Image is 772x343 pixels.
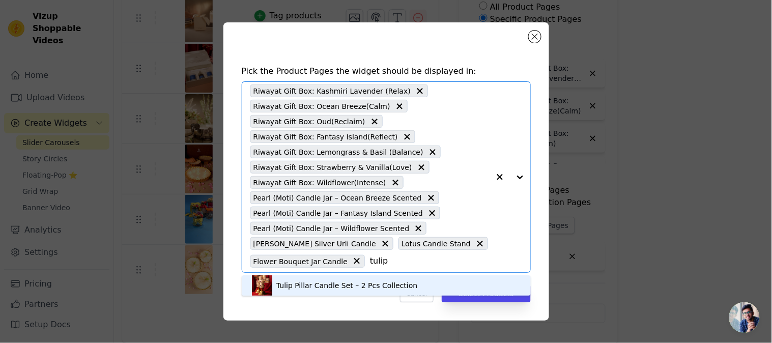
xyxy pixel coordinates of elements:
[253,131,398,142] span: Riwayat Gift Box: Fantasy Island(Reflect)
[529,31,541,43] button: Close modal
[253,177,386,188] span: Riwayat Gift Box: Wildflower(Intense)
[253,255,348,267] span: Flower Bouquet Jar Candle
[253,100,390,112] span: Riwayat Gift Box: Ocean Breeze(Calm)
[729,302,760,333] div: Open chat
[253,192,422,204] span: Pearl (Moti) Candle Jar – Ocean Breeze Scented
[253,146,423,158] span: Riwayat Gift Box: Lemongrass & Basil (Balance)
[253,116,365,127] span: Riwayat Gift Box: Oud(Reclaim)
[253,85,411,97] span: Riwayat Gift Box: Kashmiri Lavender (Relax)
[276,280,417,291] div: Tulip Pillar Candle Set – 2 Pcs Collection
[253,161,412,173] span: Riwayat Gift Box: Strawberry & Vanilla(Love)
[253,207,423,219] span: Pearl (Moti) Candle Jar – Fantasy Island Scented
[253,238,376,249] span: [PERSON_NAME] Silver Urli Candle
[253,222,410,234] span: Pearl (Moti) Candle Jar – Wildflower Scented
[252,275,272,296] img: product thumbnail
[402,238,471,249] span: Lotus Candle Stand
[242,65,531,77] h4: Pick the Product Pages the widget should be displayed in:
